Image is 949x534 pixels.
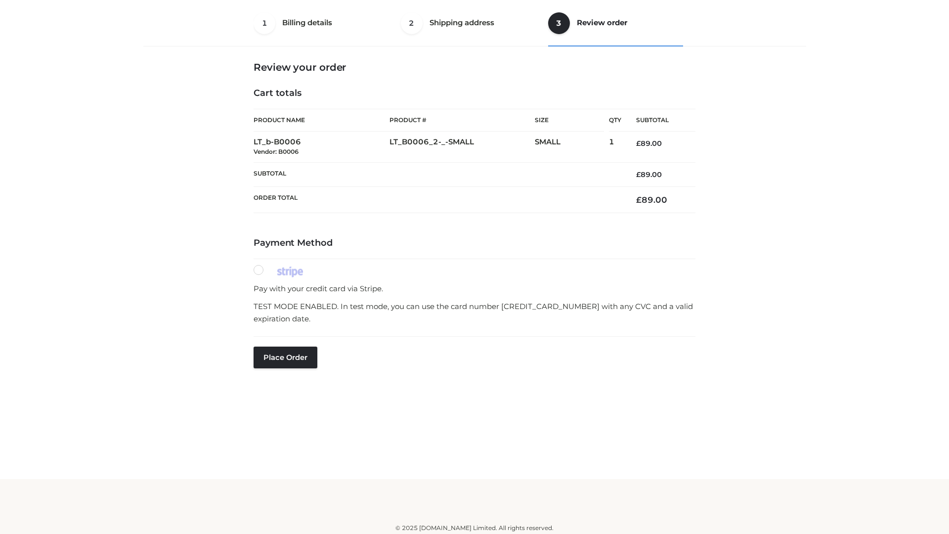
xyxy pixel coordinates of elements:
[254,109,389,132] th: Product Name
[254,300,695,325] p: TEST MODE ENABLED. In test mode, you can use the card number [CREDIT_CARD_NUMBER] with any CVC an...
[535,109,604,132] th: Size
[389,132,535,163] td: LT_B0006_2-_-SMALL
[636,195,667,205] bdi: 89.00
[535,132,609,163] td: SMALL
[254,187,621,213] th: Order Total
[254,347,317,368] button: Place order
[254,61,695,73] h3: Review your order
[254,282,695,295] p: Pay with your credit card via Stripe.
[636,139,641,148] span: £
[254,162,621,186] th: Subtotal
[389,109,535,132] th: Product #
[609,132,621,163] td: 1
[636,195,642,205] span: £
[636,170,641,179] span: £
[621,109,695,132] th: Subtotal
[636,170,662,179] bdi: 89.00
[254,88,695,99] h4: Cart totals
[254,132,389,163] td: LT_b-B0006
[254,148,299,155] small: Vendor: B0006
[254,238,695,249] h4: Payment Method
[147,523,802,533] div: © 2025 [DOMAIN_NAME] Limited. All rights reserved.
[609,109,621,132] th: Qty
[636,139,662,148] bdi: 89.00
